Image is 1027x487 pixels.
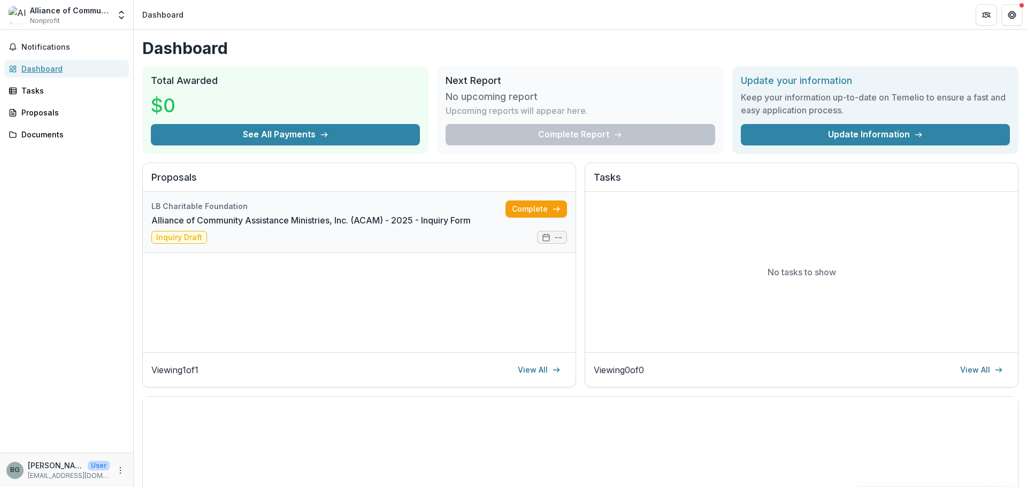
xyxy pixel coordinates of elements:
[21,129,120,140] div: Documents
[741,124,1010,145] a: Update Information
[4,60,129,78] a: Dashboard
[30,16,60,26] span: Nonprofit
[114,464,127,477] button: More
[21,85,120,96] div: Tasks
[4,38,129,56] button: Notifications
[30,5,110,16] div: Alliance of Community Assistance Ministries, Inc. (ACAM)
[114,4,129,26] button: Open entity switcher
[594,364,644,376] p: Viewing 0 of 0
[28,460,83,471] p: [PERSON_NAME]
[741,75,1010,87] h2: Update your information
[741,91,1010,117] h3: Keep your information up-to-date on Temelio to ensure a fast and easy application process.
[4,104,129,121] a: Proposals
[28,471,110,481] p: [EMAIL_ADDRESS][DOMAIN_NAME]
[768,266,836,279] p: No tasks to show
[10,467,20,474] div: Bren Gorman
[4,126,129,143] a: Documents
[142,38,1018,58] h1: Dashboard
[151,364,198,376] p: Viewing 1 of 1
[151,124,420,145] button: See All Payments
[138,7,188,22] nav: breadcrumb
[594,172,1009,192] h2: Tasks
[151,91,231,120] h3: $0
[505,200,567,218] a: Complete
[151,75,420,87] h2: Total Awarded
[511,361,567,378] a: View All
[21,107,120,118] div: Proposals
[151,214,471,227] a: Alliance of Community Assistance Ministries, Inc. (ACAM) - 2025 - Inquiry Form
[151,172,567,192] h2: Proposals
[88,461,110,470] p: User
[21,63,120,74] div: Dashboard
[142,9,183,20] div: Dashboard
[976,4,997,26] button: Partners
[446,75,715,87] h2: Next Report
[21,43,125,52] span: Notifications
[954,361,1009,378] a: View All
[446,91,538,103] h3: No upcoming report
[446,104,588,117] p: Upcoming reports will appear here.
[1001,4,1023,26] button: Get Help
[4,82,129,99] a: Tasks
[9,6,26,24] img: Alliance of Community Assistance Ministries, Inc. (ACAM)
